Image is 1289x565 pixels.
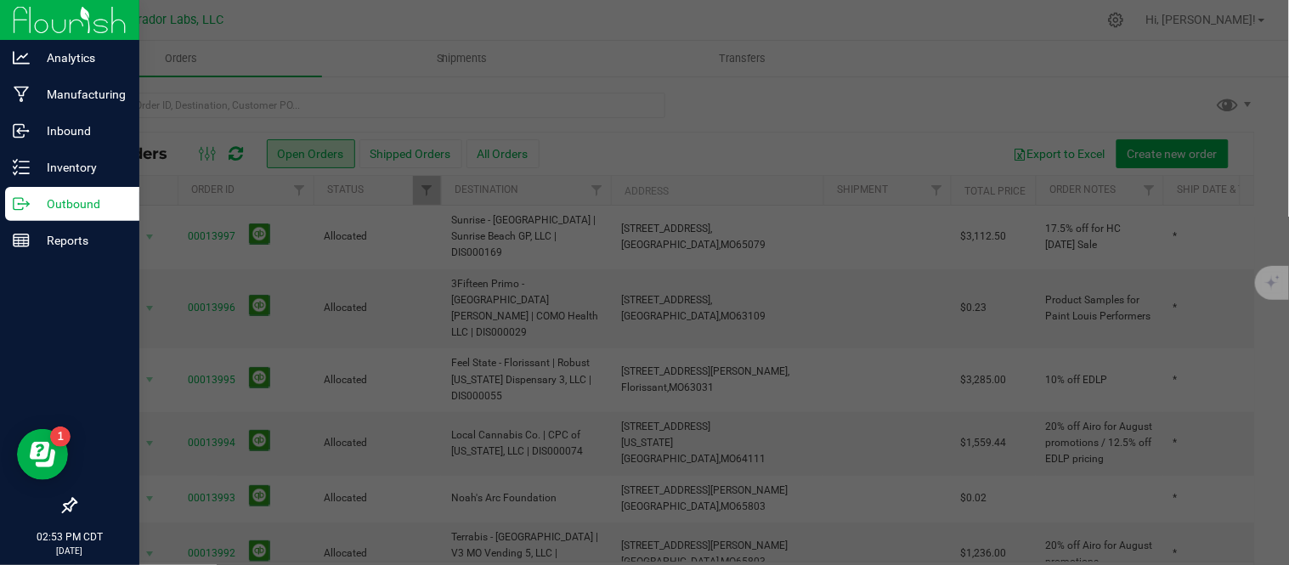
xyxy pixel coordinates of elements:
inline-svg: Analytics [13,49,30,66]
p: 02:53 PM CDT [8,529,132,545]
inline-svg: Reports [13,232,30,249]
inline-svg: Manufacturing [13,86,30,103]
iframe: Resource center unread badge [50,427,71,447]
p: Inbound [30,121,132,141]
p: Manufacturing [30,84,132,105]
p: Analytics [30,48,132,68]
inline-svg: Outbound [13,195,30,212]
p: [DATE] [8,545,132,557]
inline-svg: Inventory [13,159,30,176]
p: Reports [30,230,132,251]
p: Inventory [30,157,132,178]
inline-svg: Inbound [13,122,30,139]
iframe: Resource center [17,429,68,480]
p: Outbound [30,194,132,214]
